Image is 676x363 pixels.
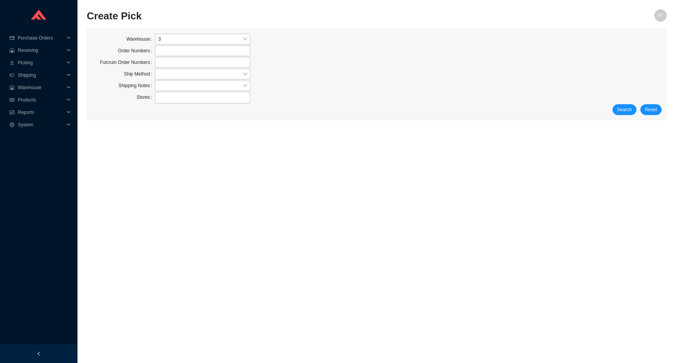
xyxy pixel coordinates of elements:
[18,32,64,44] span: Purchase Orders
[126,34,155,45] label: Warehouse
[124,69,155,79] label: Ship Method
[612,104,636,115] button: Search
[100,57,155,68] label: Fulcrum Order Numbers
[36,351,41,356] span: left
[645,106,657,114] span: Reset
[640,104,662,115] button: Reset
[617,106,632,114] span: Search
[9,36,15,40] span: credit-card
[118,45,155,56] label: Order Numbers
[18,44,64,57] span: Receiving
[136,92,155,103] label: Stores
[658,9,662,22] span: IY
[18,119,64,131] span: System
[18,94,64,106] span: Products
[9,98,15,102] span: read
[18,57,64,69] span: Picking
[87,9,522,23] h2: Create Pick
[9,122,15,127] span: setting
[18,106,64,119] span: Reports
[119,80,155,91] label: Shipping Notes
[18,69,64,81] span: Shipping
[158,34,247,44] span: 3
[9,110,15,115] span: fund
[18,81,64,94] span: Warehouse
